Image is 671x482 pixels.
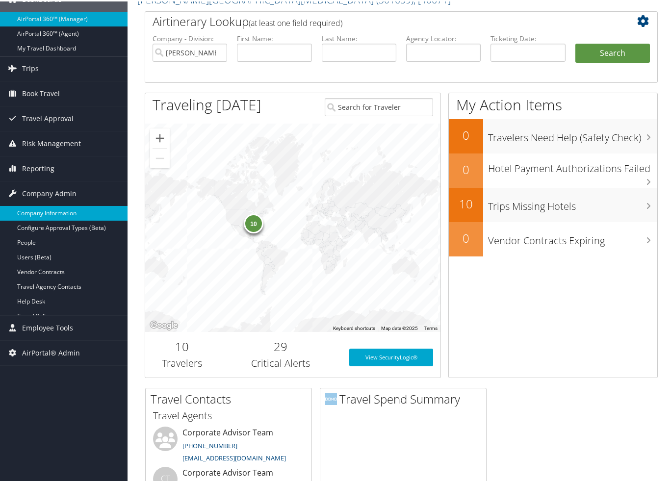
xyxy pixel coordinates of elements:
[153,12,607,28] h2: Airtinerary Lookup
[325,392,337,404] img: domo-logo.png
[406,32,481,42] label: Agency Locator:
[325,389,486,406] h2: Travel Spend Summary
[449,126,483,142] h2: 0
[22,314,73,339] span: Employee Tools
[22,339,80,364] span: AirPortal® Admin
[153,337,211,354] h2: 10
[488,228,657,246] h3: Vendor Contracts Expiring
[575,42,650,62] button: Search
[424,324,438,330] a: Terms (opens in new tab)
[153,93,261,114] h1: Traveling [DATE]
[449,228,483,245] h2: 0
[226,355,335,369] h3: Critical Alerts
[449,93,657,114] h1: My Action Items
[153,355,211,369] h3: Travelers
[381,324,418,330] span: Map data ©2025
[333,324,375,330] button: Keyboard shortcuts
[488,155,657,174] h3: Hotel Payment Authorizations Failed
[226,337,335,354] h2: 29
[153,407,304,421] h3: Travel Agents
[349,347,433,365] a: View SecurityLogic®
[22,55,39,79] span: Trips
[249,16,342,27] span: (at least one field required)
[150,127,170,147] button: Zoom in
[182,452,286,461] a: [EMAIL_ADDRESS][DOMAIN_NAME]
[148,425,309,465] li: Corporate Advisor Team
[22,130,81,154] span: Risk Management
[490,32,565,42] label: Ticketing Date:
[488,193,657,212] h3: Trips Missing Hotels
[322,32,396,42] label: Last Name:
[153,32,227,42] label: Company - Division:
[449,194,483,211] h2: 10
[449,221,657,255] a: 0Vendor Contracts Expiring
[449,152,657,186] a: 0Hotel Payment Authorizations Failed
[22,155,54,179] span: Reporting
[22,180,77,204] span: Company Admin
[148,318,180,330] img: Google
[244,212,263,232] div: 10
[449,118,657,152] a: 0Travelers Need Help (Safety Check)
[237,32,311,42] label: First Name:
[151,389,311,406] h2: Travel Contacts
[449,160,483,177] h2: 0
[449,186,657,221] a: 10Trips Missing Hotels
[488,125,657,143] h3: Travelers Need Help (Safety Check)
[148,318,180,330] a: Open this area in Google Maps (opens a new window)
[22,80,60,104] span: Book Travel
[325,97,433,115] input: Search for Traveler
[182,440,237,449] a: [PHONE_NUMBER]
[22,105,74,129] span: Travel Approval
[150,147,170,167] button: Zoom out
